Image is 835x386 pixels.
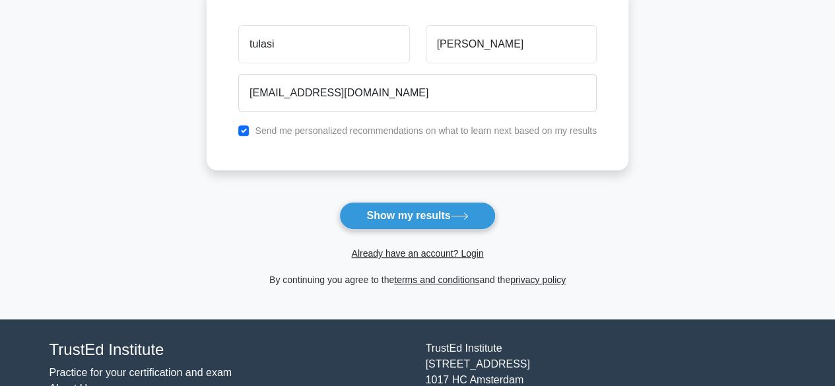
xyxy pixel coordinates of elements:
[238,25,409,63] input: First name
[255,125,597,136] label: Send me personalized recommendations on what to learn next based on my results
[510,274,566,285] a: privacy policy
[50,367,232,378] a: Practice for your certification and exam
[351,248,483,259] a: Already have an account? Login
[50,340,410,360] h4: TrustEd Institute
[238,74,597,112] input: Email
[426,25,597,63] input: Last name
[394,274,479,285] a: terms and conditions
[199,272,636,288] div: By continuing you agree to the and the
[339,202,495,230] button: Show my results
